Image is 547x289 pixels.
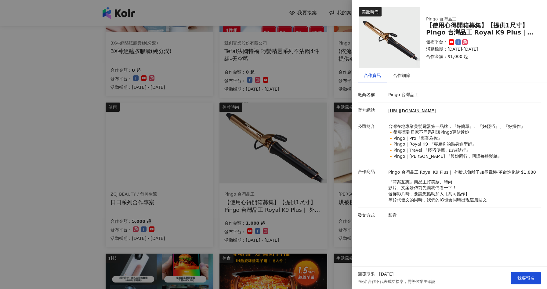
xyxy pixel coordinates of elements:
img: Pingo 台灣品工 Royal K9 Plus｜ 外噴式負離子加長電棒-革命進化款 [359,7,420,68]
p: $1,880 [521,169,536,175]
p: 廠商名稱 [358,92,385,98]
p: 發文方式 [358,212,385,219]
p: 活動檔期：[DATE]-[DATE] [426,46,534,52]
p: 回覆期限：[DATE] [358,271,393,277]
p: 合作金額： $1,000 起 [426,54,534,60]
a: [URL][DOMAIN_NAME] [388,108,436,113]
div: 美妝時尚 [359,7,382,16]
p: 影音 [388,212,538,219]
div: Pingo 台灣品工 [426,16,524,22]
p: 『商案互惠』商品主打美妝、時尚 影片、文案發佈前先讓我們看一下！ 發佈影片時，要請您協助加入【共同協作】 等於您發文的同時，我們的IG也會同時出現這篇貼文 [388,179,536,203]
p: 台灣在地專業美髮電器第一品牌，『好簡單』、『好輕巧』、『好操作』 🔸從專業到居家不同系列讓Pingo更貼近妳 🔸Pingo｜Pro『專業為你』 🔸Pingo｜Royal K9 『專屬妳的貼身造型... [388,124,538,160]
p: *報名合作不代表成功接案，需等候業主確認 [358,279,435,284]
p: Pingo 台灣品工 [388,92,538,98]
p: 官方網站 [358,107,385,114]
p: 合作商品 [358,169,385,175]
a: Pingo 台灣品工 Royal K9 Plus｜ 外噴式負離子加長電棒-革命進化款 [388,169,520,175]
div: 合作資訊 [364,72,381,79]
div: 合作細節 [393,72,410,79]
p: 發布平台： [426,39,447,45]
div: 【使用心得開箱募集】【提供1尺寸】 Pingo 台灣品工 Royal K9 Plus｜ 外噴式負離子加長電棒-革命進化款 [426,22,534,36]
span: 我要報名 [517,276,534,280]
p: 公司簡介 [358,124,385,130]
button: 我要報名 [511,272,541,284]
